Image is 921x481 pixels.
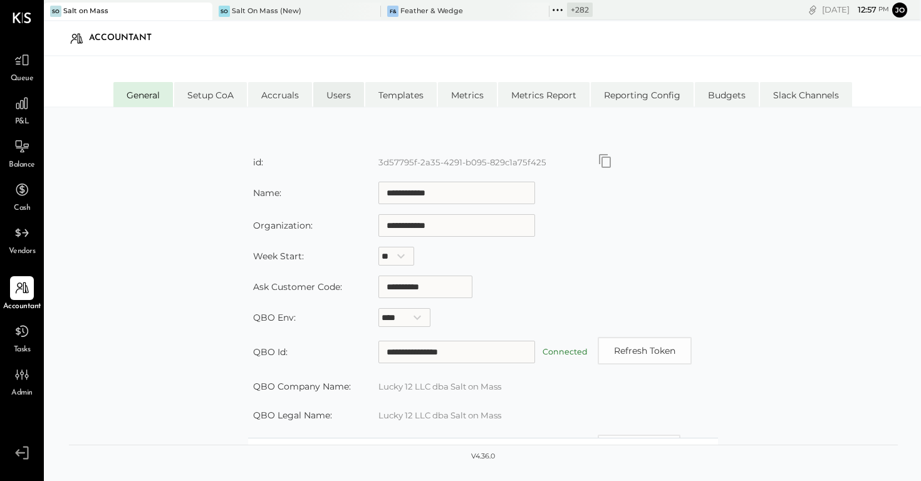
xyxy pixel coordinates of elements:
[806,3,819,16] div: copy link
[9,246,36,257] span: Vendors
[253,312,296,323] label: QBO Env:
[498,82,590,107] li: Metrics Report
[113,82,173,107] li: General
[1,178,43,214] a: Cash
[598,153,613,168] button: Copy id
[253,410,332,421] label: QBO Legal Name:
[219,6,230,17] div: SO
[851,4,877,16] span: 12 : 57
[253,157,263,168] label: id:
[695,82,759,107] li: Budgets
[50,6,61,17] div: So
[1,91,43,128] a: P&L
[9,160,35,171] span: Balance
[14,344,31,356] span: Tasks
[378,381,501,391] label: Lucky 12 LLC dba Salt on Mass
[378,410,501,420] label: Lucky 12 LLC dba Salt on Mass
[11,388,33,399] span: Admin
[14,203,30,214] span: Cash
[1,363,43,399] a: Admin
[15,116,29,128] span: P&L
[1,48,43,85] a: Queue
[174,82,247,107] li: Setup CoA
[63,6,108,16] div: Salt on Mass
[1,221,43,257] a: Vendors
[253,187,281,199] label: Name:
[567,3,593,17] div: + 282
[822,4,889,16] div: [DATE]
[1,135,43,171] a: Balance
[387,6,398,17] div: F&
[253,346,288,358] label: QBO Id:
[11,73,34,85] span: Queue
[378,157,546,167] label: 3d57795f-2a35-4291-b095-829c1a75f425
[591,82,694,107] li: Reporting Config
[253,281,342,292] label: Ask Customer Code:
[253,251,304,262] label: Week Start:
[1,319,43,356] a: Tasks
[598,337,692,365] button: Refresh Token
[232,6,301,16] div: Salt On Mass (New)
[365,82,437,107] li: Templates
[543,347,588,356] label: Connected
[438,82,497,107] li: Metrics
[598,435,680,462] button: Copy id
[1,276,43,313] a: Accountant
[400,6,463,16] div: Feather & Wedge
[313,82,364,107] li: Users
[89,28,164,48] div: Accountant
[471,452,495,462] div: v 4.36.0
[760,82,852,107] li: Slack Channels
[878,5,889,14] span: pm
[892,3,907,18] button: Jo
[253,381,351,392] label: QBO Company Name:
[248,82,312,107] li: Accruals
[3,301,41,313] span: Accountant
[253,220,313,231] label: Organization:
